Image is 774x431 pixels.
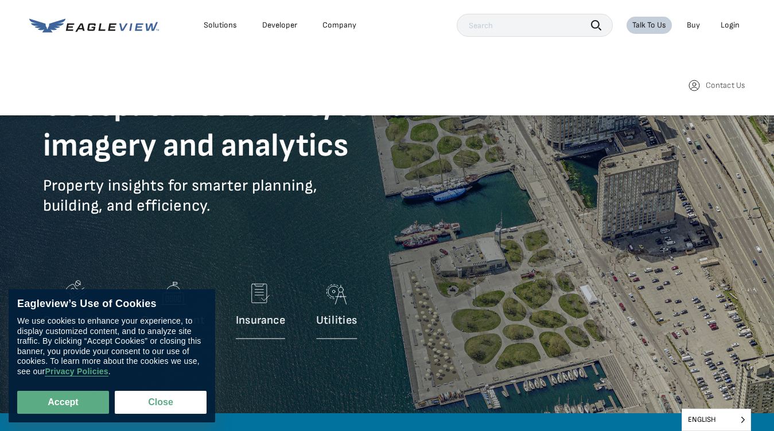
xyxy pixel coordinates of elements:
input: Search [457,14,613,37]
div: Talk To Us [632,20,666,30]
p: Utilities [316,313,357,328]
a: Insurance [236,276,285,345]
span: Contact Us [706,80,745,91]
button: Close [115,391,207,414]
a: Privacy Policies [45,367,108,376]
aside: Language selected: English [682,409,751,431]
div: Eagleview’s Use of Cookies [17,298,207,310]
a: Construction [43,276,111,345]
a: Developer [262,20,297,30]
h1: Geospatial software, aerial imagery and analytics [43,86,456,166]
p: Property insights for smarter planning, building, and efficiency. [43,176,456,233]
a: Government [141,276,204,345]
div: We use cookies to enhance your experience, to display customized content, and to analyze site tra... [17,316,207,376]
div: Login [721,20,740,30]
button: Accept [17,391,109,414]
span: English [682,409,750,430]
a: Buy [687,20,700,30]
p: Insurance [236,313,285,328]
div: Solutions [204,20,237,30]
a: Contact Us [687,78,745,92]
div: Company [322,20,356,30]
a: Utilities [316,276,357,345]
